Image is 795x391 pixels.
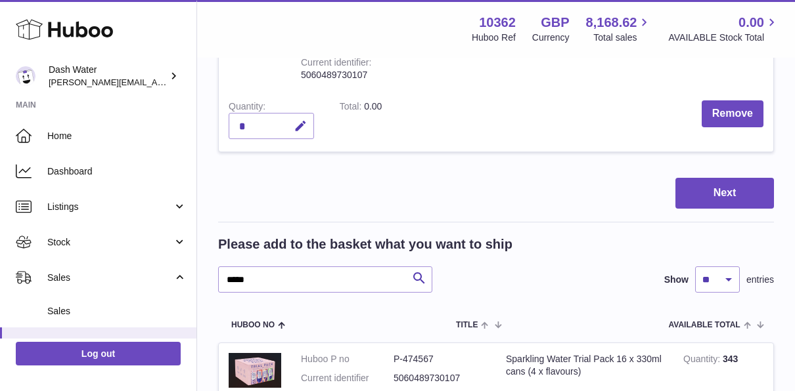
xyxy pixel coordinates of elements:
[301,69,371,81] div: 5060489730107
[668,14,779,44] a: 0.00 AVAILABLE Stock Total
[47,201,173,213] span: Listings
[586,14,652,44] a: 8,168.62 Total sales
[229,101,265,115] label: Quantity
[218,236,512,253] h2: Please add to the basket what you want to ship
[47,305,187,318] span: Sales
[479,14,516,31] strong: 10362
[394,372,486,384] dd: 5060489730107
[47,165,187,178] span: Dashboard
[47,272,173,284] span: Sales
[364,101,382,112] span: 0.00
[669,321,740,329] span: AVAILABLE Total
[49,64,167,89] div: Dash Water
[16,342,181,365] a: Log out
[683,354,723,367] strong: Quantity
[301,57,371,71] div: Current identifier
[738,14,764,31] span: 0.00
[340,101,364,115] label: Total
[664,274,689,286] label: Show
[668,31,779,44] span: AVAILABLE Stock Total
[675,178,774,209] button: Next
[301,372,394,384] dt: Current identifier
[231,321,275,329] span: Huboo no
[532,31,570,44] div: Currency
[47,337,187,350] span: Add Manual Order
[472,31,516,44] div: Huboo Ref
[702,100,763,127] button: Remove
[456,321,478,329] span: Title
[301,353,394,365] dt: Huboo P no
[593,31,652,44] span: Total sales
[16,66,35,86] img: james@dash-water.com
[47,236,173,249] span: Stock
[47,130,187,142] span: Home
[394,353,486,365] dd: P-474567
[586,14,637,31] span: 8,168.62
[49,77,263,87] span: [PERSON_NAME][EMAIL_ADDRESS][DOMAIN_NAME]
[746,274,774,286] span: entries
[229,353,281,388] img: Sparkling Water Trial Pack 16 x 330ml cans (4 x flavours)
[541,14,569,31] strong: GBP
